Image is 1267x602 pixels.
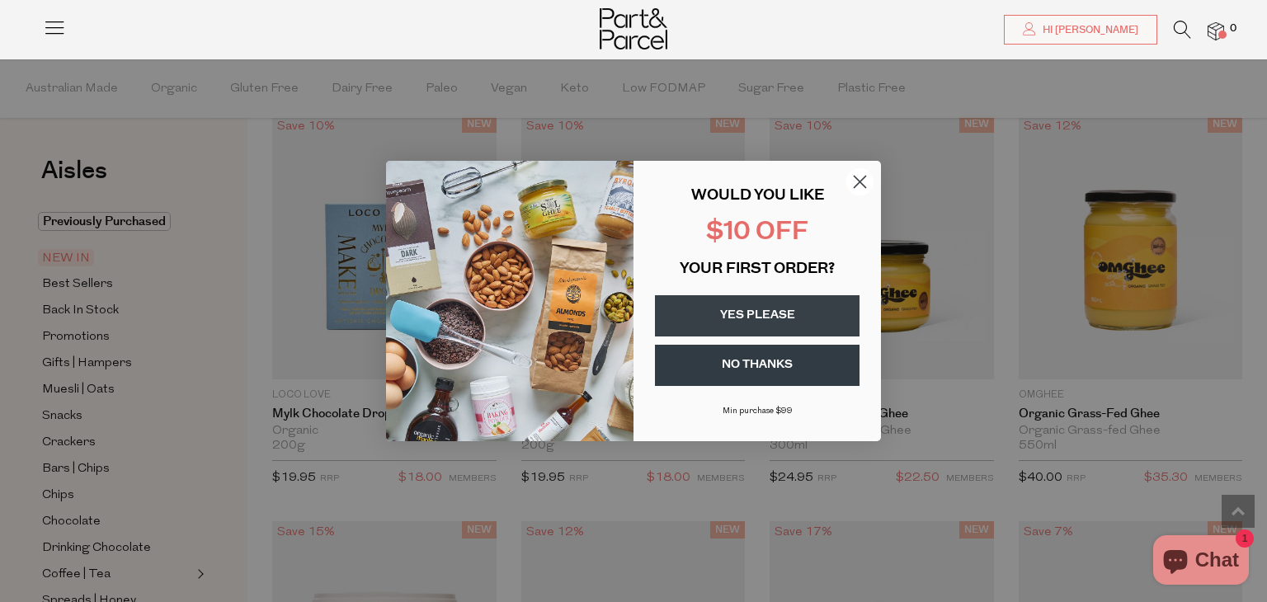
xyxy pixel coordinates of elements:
inbox-online-store-chat: Shopify online store chat [1148,535,1254,589]
a: Hi [PERSON_NAME] [1004,15,1157,45]
span: 0 [1226,21,1241,36]
span: WOULD YOU LIKE [691,189,824,204]
img: Part&Parcel [600,8,667,49]
span: $10 OFF [706,220,808,246]
span: YOUR FIRST ORDER? [680,262,835,277]
button: YES PLEASE [655,295,860,336]
span: Min purchase $99 [723,407,793,416]
button: Close dialog [845,167,874,196]
a: 0 [1208,22,1224,40]
span: Hi [PERSON_NAME] [1039,23,1138,37]
img: 43fba0fb-7538-40bc-babb-ffb1a4d097bc.jpeg [386,161,633,441]
button: NO THANKS [655,345,860,386]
